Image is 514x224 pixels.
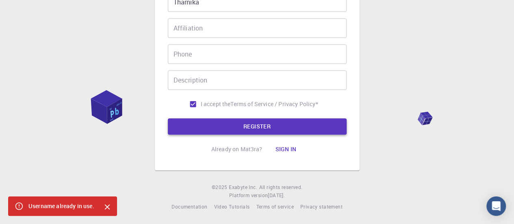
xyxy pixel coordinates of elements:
[101,200,114,213] button: Close
[28,199,94,213] div: Username already in use.
[259,183,302,191] span: All rights reserved.
[229,184,257,190] span: Exabyte Inc.
[168,118,347,135] button: REGISTER
[211,145,262,153] p: Already on Mat3ra?
[171,203,207,210] span: Documentation
[300,203,343,210] span: Privacy statement
[229,183,257,191] a: Exabyte Inc.
[269,141,303,157] button: Sign in
[256,203,293,210] span: Terms of service
[229,191,268,200] span: Platform version
[268,191,285,200] a: [DATE].
[212,183,229,191] span: © 2025
[214,203,249,211] a: Video Tutorials
[214,203,249,210] span: Video Tutorials
[201,100,231,108] span: I accept the
[300,203,343,211] a: Privacy statement
[256,203,293,211] a: Terms of service
[486,196,506,216] div: Open Intercom Messenger
[230,100,318,108] p: Terms of Service / Privacy Policy *
[230,100,318,108] a: Terms of Service / Privacy Policy*
[171,203,207,211] a: Documentation
[268,192,285,198] span: [DATE] .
